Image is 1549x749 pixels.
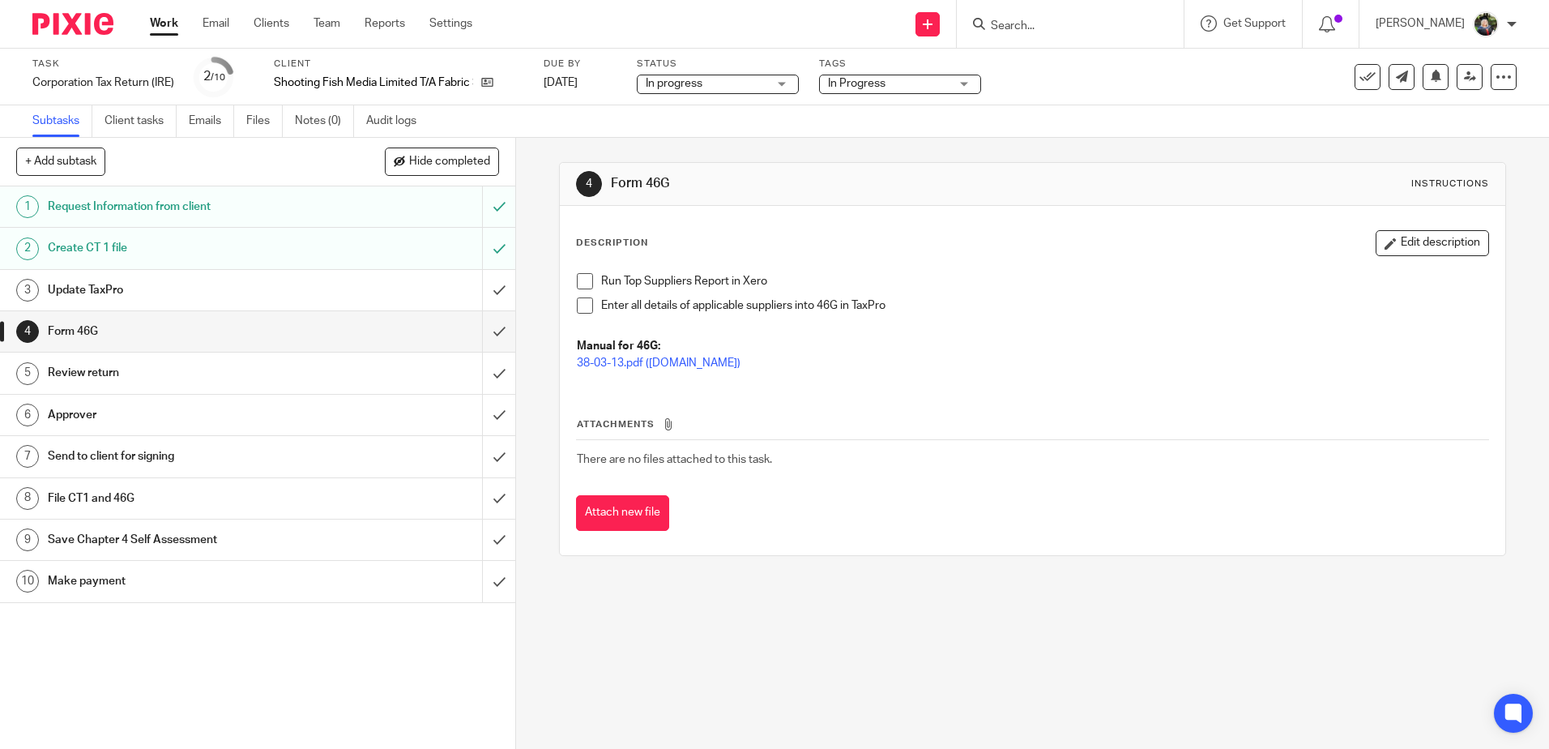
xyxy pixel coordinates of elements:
h1: Make payment [48,569,326,593]
a: Reports [365,15,405,32]
button: Hide completed [385,148,499,175]
span: Get Support [1223,18,1286,29]
div: 3 [16,279,39,302]
h1: Send to client for signing [48,444,326,469]
div: 2 [203,67,225,86]
div: 10 [16,570,39,593]
button: Attach new file [576,495,669,532]
span: Hide completed [409,156,490,169]
input: Search [989,19,1135,34]
div: 4 [16,320,39,343]
div: 5 [16,362,39,385]
div: 8 [16,487,39,510]
h1: File CT1 and 46G [48,486,326,511]
a: 38-03-13.pdf ([DOMAIN_NAME]) [577,357,740,369]
label: Status [637,58,799,71]
span: [DATE] [544,77,578,88]
h1: Request Information from client [48,195,326,219]
strong: Manual for 46G: [577,340,660,352]
div: 4 [576,171,602,197]
a: Emails [189,105,234,137]
a: Client tasks [105,105,177,137]
h1: Form 46G [48,319,326,344]
label: Task [32,58,174,71]
h1: Update TaxPro [48,278,326,302]
span: Attachments [577,420,655,429]
p: Enter all details of applicable suppliers into 46G in TaxPro [601,297,1487,314]
a: Notes (0) [295,105,354,137]
a: Email [203,15,229,32]
span: There are no files attached to this task. [577,454,772,465]
a: Files [246,105,283,137]
p: Run Top Suppliers Report in Xero [601,273,1487,289]
h1: Create CT 1 file [48,236,326,260]
a: Work [150,15,178,32]
a: Subtasks [32,105,92,137]
div: 9 [16,529,39,551]
label: Tags [819,58,981,71]
h1: Approver [48,403,326,427]
p: Shooting Fish Media Limited T/A Fabric Social [274,75,473,91]
a: Team [314,15,340,32]
a: Settings [429,15,472,32]
p: Description [576,237,648,250]
span: In progress [646,78,702,89]
div: 6 [16,404,39,426]
img: Pixie [32,13,113,35]
div: Instructions [1411,178,1489,190]
div: Corporation Tax Return (IRE) [32,75,174,91]
small: /10 [211,73,225,82]
label: Client [274,58,523,71]
h1: Review return [48,361,326,385]
a: Audit logs [366,105,429,137]
h1: Save Chapter 4 Self Assessment [48,528,326,552]
a: Clients [254,15,289,32]
div: 7 [16,445,39,468]
div: 2 [16,238,39,260]
button: Edit description [1376,230,1489,256]
div: 1 [16,195,39,218]
h1: Form 46G [611,175,1067,192]
label: Due by [544,58,617,71]
span: In Progress [828,78,885,89]
p: [PERSON_NAME] [1376,15,1465,32]
button: + Add subtask [16,148,105,175]
img: Jade.jpeg [1473,11,1499,37]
